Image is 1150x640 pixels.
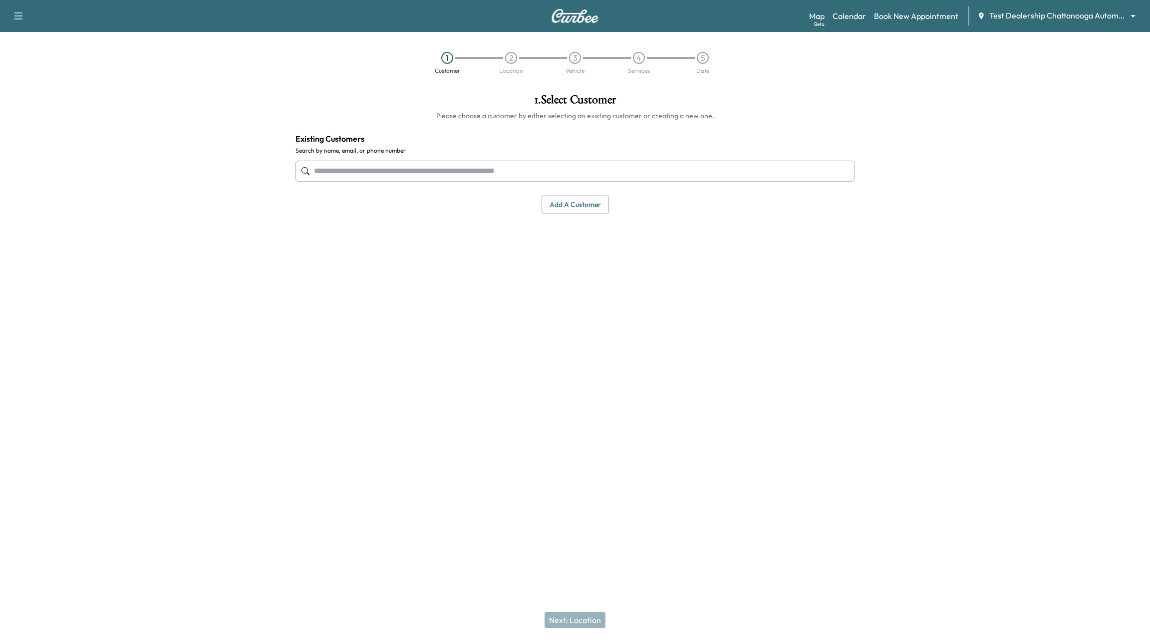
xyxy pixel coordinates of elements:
div: 1 [441,52,453,64]
div: Customer [435,68,460,74]
img: Curbee Logo [551,9,599,23]
h4: Existing Customers [295,133,855,145]
div: Vehicle [566,68,584,74]
div: Date [696,68,709,74]
a: MapBeta [809,10,825,22]
div: 3 [569,52,581,64]
div: 4 [633,52,645,64]
button: Add a customer [542,196,609,214]
div: Beta [814,20,825,28]
h1: 1 . Select Customer [295,94,855,111]
div: 5 [697,52,709,64]
a: Book New Appointment [874,10,958,22]
span: Test Dealership Chattanooga Automotive [989,10,1126,21]
div: Location [499,68,523,74]
div: Services [628,68,650,74]
label: Search by name, email, or phone number [295,147,855,155]
h6: Please choose a customer by either selecting an existing customer or creating a new one. [295,111,855,121]
div: 2 [505,52,517,64]
a: Calendar [833,10,866,22]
